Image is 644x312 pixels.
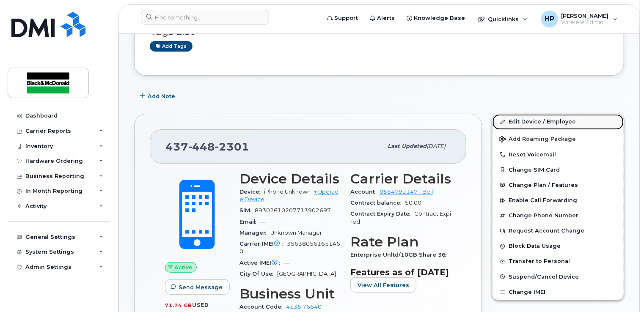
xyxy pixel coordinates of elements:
span: HP [545,14,554,24]
span: Alerts [377,14,395,22]
span: Support [334,14,358,22]
span: $0.00 [405,200,421,206]
span: Carrier IMEI [239,241,287,247]
span: Contract Expired [350,211,451,224]
span: [GEOGRAPHIC_DATA] [277,271,336,277]
button: Transfer to Personal [493,254,624,269]
span: Suspend/Cancel Device [509,274,579,280]
button: Change SIM Card [493,162,624,178]
span: Active [175,263,193,271]
a: Add tags [150,41,193,52]
button: View All Features [350,277,416,293]
button: Reset Voicemail [493,147,624,162]
h3: Features as of [DATE] [350,267,451,277]
span: [PERSON_NAME] [561,12,609,19]
span: Last updated [388,143,427,149]
span: used [192,302,209,308]
span: 437 [165,140,249,153]
span: Change Plan / Features [509,182,578,188]
button: Change IMEI [493,285,624,300]
span: Contract Expiry Date [350,211,414,217]
a: 0554792147 - Bell [380,189,433,195]
span: 448 [188,140,215,153]
span: — [284,260,290,266]
span: Device [239,189,264,195]
span: 2301 [215,140,249,153]
span: Quicklinks [488,16,519,22]
span: Wireless Admin [561,19,609,26]
button: Suspend/Cancel Device [493,269,624,285]
button: Enable Call Forwarding [493,193,624,208]
span: Contract balance [350,200,405,206]
span: 89302610207713902697 [255,207,331,213]
a: Alerts [364,10,401,27]
span: Manager [239,230,270,236]
h3: Device Details [239,171,340,186]
h3: Tags List [150,27,608,37]
span: Enable Call Forwarding [509,197,577,204]
button: Add Roaming Package [493,130,624,147]
span: Active IMEI [239,260,284,266]
span: Knowledge Base [414,14,465,22]
div: Harsh Patel [535,11,624,27]
span: Add Note [148,92,175,100]
button: Send Message [165,279,230,295]
span: Account [350,189,380,195]
button: Add Note [134,88,182,104]
span: Email [239,219,260,225]
span: Add Roaming Package [499,136,576,144]
a: 4135.76640 [286,304,322,310]
a: Edit Device / Employee [493,114,624,129]
button: Block Data Usage [493,238,624,254]
span: iPhone Unknown [264,189,311,195]
input: Find something... [141,10,269,25]
span: 71.74 GB [165,302,192,308]
a: Knowledge Base [401,10,471,27]
h3: Business Unit [239,286,340,301]
a: Support [321,10,364,27]
span: City Of Use [239,271,277,277]
span: Send Message [179,283,223,291]
span: Unknown Manager [270,230,322,236]
button: Change Phone Number [493,208,624,223]
button: Change Plan / Features [493,178,624,193]
h3: Rate Plan [350,234,451,249]
div: Quicklinks [472,11,534,27]
h3: Carrier Details [350,171,451,186]
span: SIM [239,207,255,213]
span: — [260,219,266,225]
span: 356380561651460 [239,241,340,255]
span: Account Code [239,304,286,310]
span: View All Features [358,281,409,289]
span: [DATE] [427,143,446,149]
button: Request Account Change [493,223,624,238]
span: Enterprise Unltd/10GB Share 36 [350,252,450,258]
